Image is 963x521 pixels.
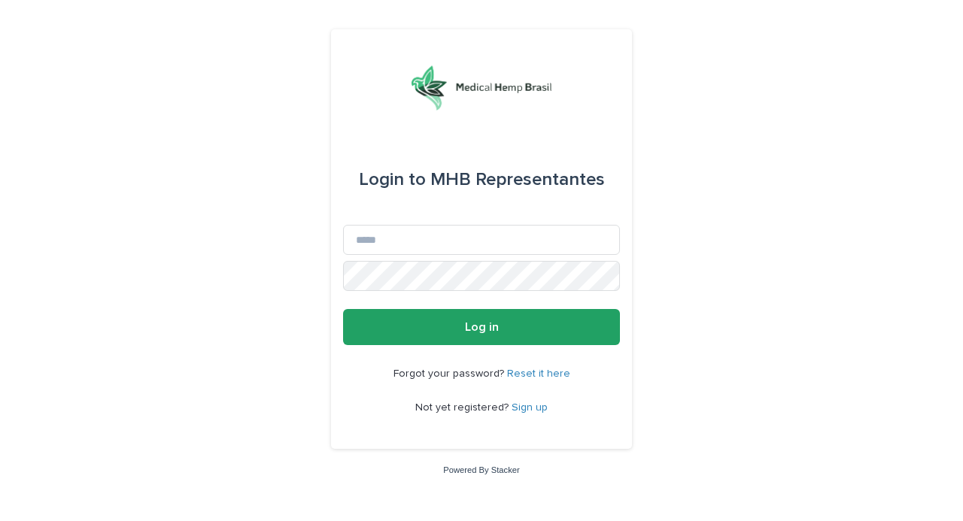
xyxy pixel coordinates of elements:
img: 4UqDjhnrSSm1yqNhTQ7x [412,65,551,111]
a: Powered By Stacker [443,465,519,474]
span: Not yet registered? [415,402,512,413]
div: MHB Representantes [359,159,605,201]
span: Login to [359,171,426,189]
span: Log in [465,321,499,333]
a: Reset it here [507,368,570,379]
span: Forgot your password? [393,368,507,379]
a: Sign up [512,402,548,413]
button: Log in [343,309,620,345]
